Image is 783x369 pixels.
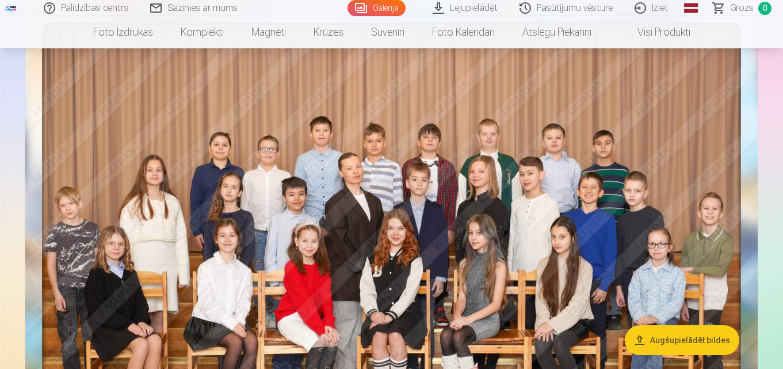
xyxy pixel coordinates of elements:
span: Grozs [730,1,754,15]
a: Foto izdrukas [79,16,167,48]
a: Foto kalendāri [418,16,509,48]
a: Magnēti [238,16,300,48]
img: /fa1 [5,5,17,12]
a: Atslēgu piekariņi [509,16,605,48]
span: 0 [758,2,771,15]
button: Augšupielādēt bildes [625,325,739,355]
a: Suvenīri [357,16,418,48]
a: Komplekti [167,16,238,48]
a: Visi produkti [605,16,704,48]
a: Krūzes [300,16,357,48]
